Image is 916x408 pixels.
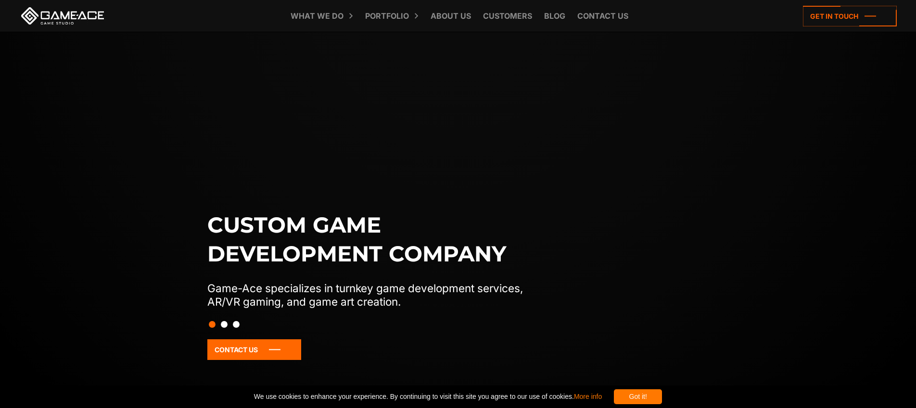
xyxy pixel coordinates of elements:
button: Slide 1 [209,316,216,333]
span: We use cookies to enhance your experience. By continuing to visit this site you agree to our use ... [254,389,602,404]
a: Contact Us [207,339,301,360]
p: Game-Ace specializes in turnkey game development services, AR/VR gaming, and game art creation. [207,282,543,309]
button: Slide 3 [233,316,240,333]
div: Got it! [614,389,662,404]
button: Slide 2 [221,316,228,333]
h1: Custom game development company [207,210,543,268]
a: More info [574,393,602,400]
a: Get in touch [803,6,897,26]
